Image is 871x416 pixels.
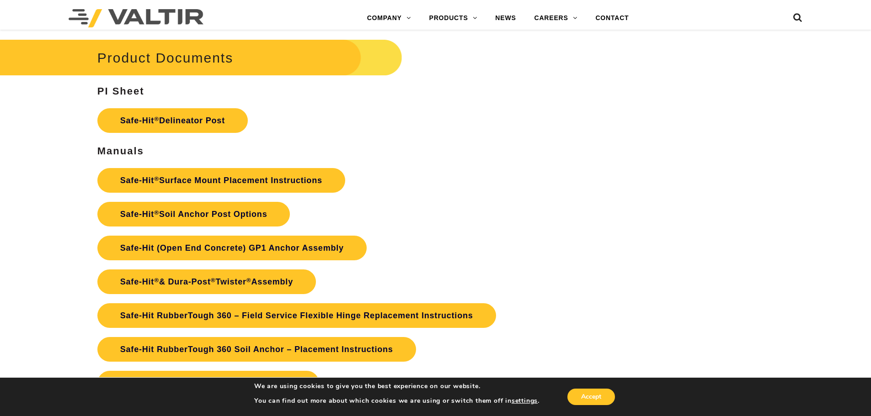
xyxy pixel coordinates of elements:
[358,9,420,27] a: COMPANY
[97,303,496,328] a: Safe-Hit RubberTough 360 – Field Service Flexible Hinge Replacement Instructions
[254,397,540,405] p: You can find out more about which cookies we are using or switch them off in .
[97,202,290,226] a: Safe-Hit®Soil Anchor Post Options
[211,277,216,284] sup: ®
[97,85,144,97] strong: PI Sheet
[97,145,144,157] strong: Manuals
[154,209,159,216] sup: ®
[525,9,587,27] a: CAREERS
[154,116,159,122] sup: ®
[154,277,159,284] sup: ®
[567,389,615,405] button: Accept
[420,9,486,27] a: PRODUCTS
[97,168,345,193] a: Safe-Hit®Surface Mount Placement Instructions
[97,337,416,362] a: Safe-Hit RubberTough 360 Soil Anchor – Placement Instructions
[97,236,367,260] a: Safe-Hit (Open End Concrete) GP1 Anchor Assembly
[254,382,540,390] p: We are using cookies to give you the best experience on our website.
[97,269,316,294] a: Safe-Hit®& Dura-Post®Twister®Assembly
[97,108,248,133] a: Safe-Hit®Delineator Post
[512,397,538,405] button: settings
[97,371,319,395] a: Safe-Hit RubberTough 360 Surface Mount
[586,9,638,27] a: CONTACT
[486,9,525,27] a: NEWS
[154,175,159,182] sup: ®
[69,9,203,27] img: Valtir
[246,277,251,284] sup: ®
